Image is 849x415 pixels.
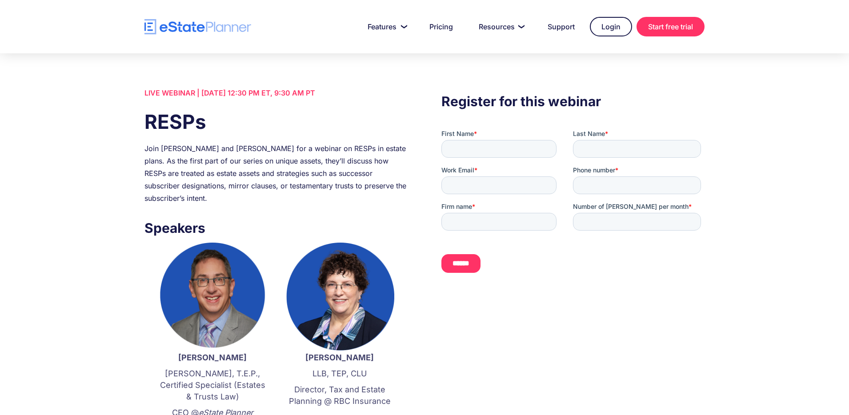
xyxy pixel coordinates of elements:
[144,108,408,136] h1: RESPs
[441,91,705,112] h3: Register for this webinar
[144,142,408,204] div: Join [PERSON_NAME] and [PERSON_NAME] for a webinar on RESPs in estate plans. As the first part of...
[178,353,247,362] strong: [PERSON_NAME]
[590,17,632,36] a: Login
[305,353,374,362] strong: [PERSON_NAME]
[144,19,251,35] a: home
[285,368,394,379] p: LLB, TEP, CLU
[637,17,705,36] a: Start free trial
[144,87,408,99] div: LIVE WEBINAR | [DATE] 12:30 PM ET, 9:30 AM PT
[285,384,394,407] p: Director, Tax and Estate Planning @ RBC Insurance
[357,18,414,36] a: Features
[158,368,267,403] p: [PERSON_NAME], T.E.P., Certified Specialist (Estates & Trusts Law)
[419,18,464,36] a: Pricing
[468,18,533,36] a: Resources
[144,218,408,238] h3: Speakers
[537,18,585,36] a: Support
[441,129,705,288] iframe: Form 0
